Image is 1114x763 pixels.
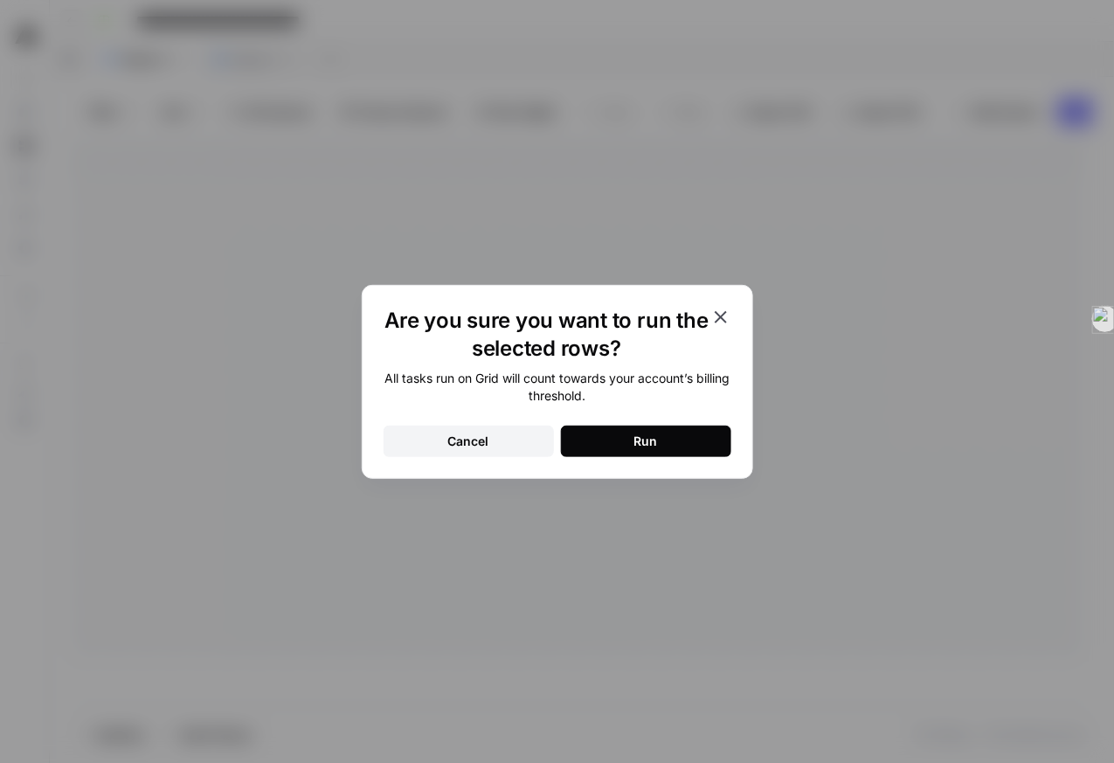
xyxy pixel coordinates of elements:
h1: Are you sure you want to run the selected rows? [384,307,710,363]
button: Run [561,426,731,457]
div: Cancel [448,433,489,450]
div: Run [634,433,658,450]
button: Cancel [384,426,554,457]
div: All tasks run on Grid will count towards your account’s billing threshold. [384,370,731,405]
